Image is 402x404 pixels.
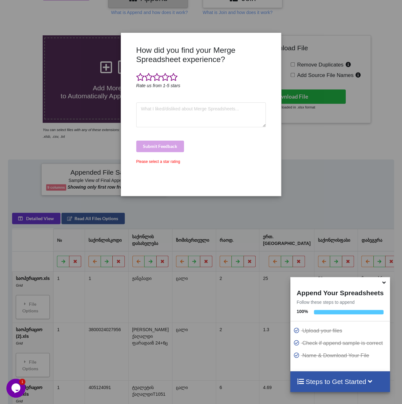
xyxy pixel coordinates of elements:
div: Please select a star rating [136,159,266,164]
h4: Append Your Spreadsheets [290,287,390,297]
h3: How did you find your Merge Spreadsheet experience? [136,45,266,64]
h4: Steps to Get Started [297,378,384,386]
p: Name & Download Your File [293,352,388,359]
p: Follow these steps to append [290,299,390,305]
p: Upload your files [293,327,388,335]
p: Check if append sample is correct [293,339,388,347]
b: 100 % [297,309,308,314]
iframe: chat widget [6,379,27,398]
i: Rate us from 1-5 stars [136,83,180,88]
